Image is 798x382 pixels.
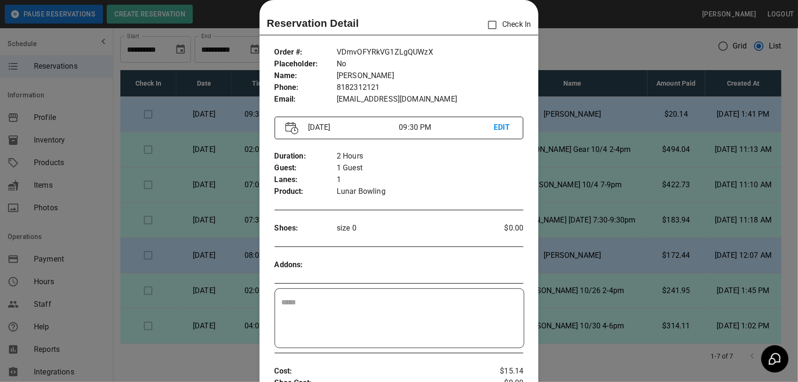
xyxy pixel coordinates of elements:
p: Placeholder : [275,58,337,70]
p: Lanes : [275,174,337,186]
p: $0.00 [482,223,523,234]
p: No [337,58,523,70]
p: Addons : [275,259,337,271]
p: Order # : [275,47,337,58]
p: 1 [337,174,523,186]
p: Reservation Detail [267,16,359,31]
p: Duration : [275,151,337,162]
p: [PERSON_NAME] [337,70,523,82]
p: 8182312121 [337,82,523,94]
p: Name : [275,70,337,82]
p: Check In [482,15,531,35]
p: VDmvOFYRkVG1ZLgQUWzX [337,47,523,58]
p: 09:30 PM [399,122,494,133]
p: $15.14 [482,366,523,377]
p: [EMAIL_ADDRESS][DOMAIN_NAME] [337,94,523,105]
p: Phone : [275,82,337,94]
p: Guest : [275,162,337,174]
p: Lunar Bowling [337,186,523,198]
p: Cost : [275,366,482,377]
p: 1 Guest [337,162,523,174]
p: 2 Hours [337,151,523,162]
p: Product : [275,186,337,198]
p: Shoes : [275,223,337,234]
img: Vector [285,122,299,135]
p: [DATE] [304,122,399,133]
p: Email : [275,94,337,105]
p: size 0 [337,223,482,234]
p: EDIT [494,122,513,134]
